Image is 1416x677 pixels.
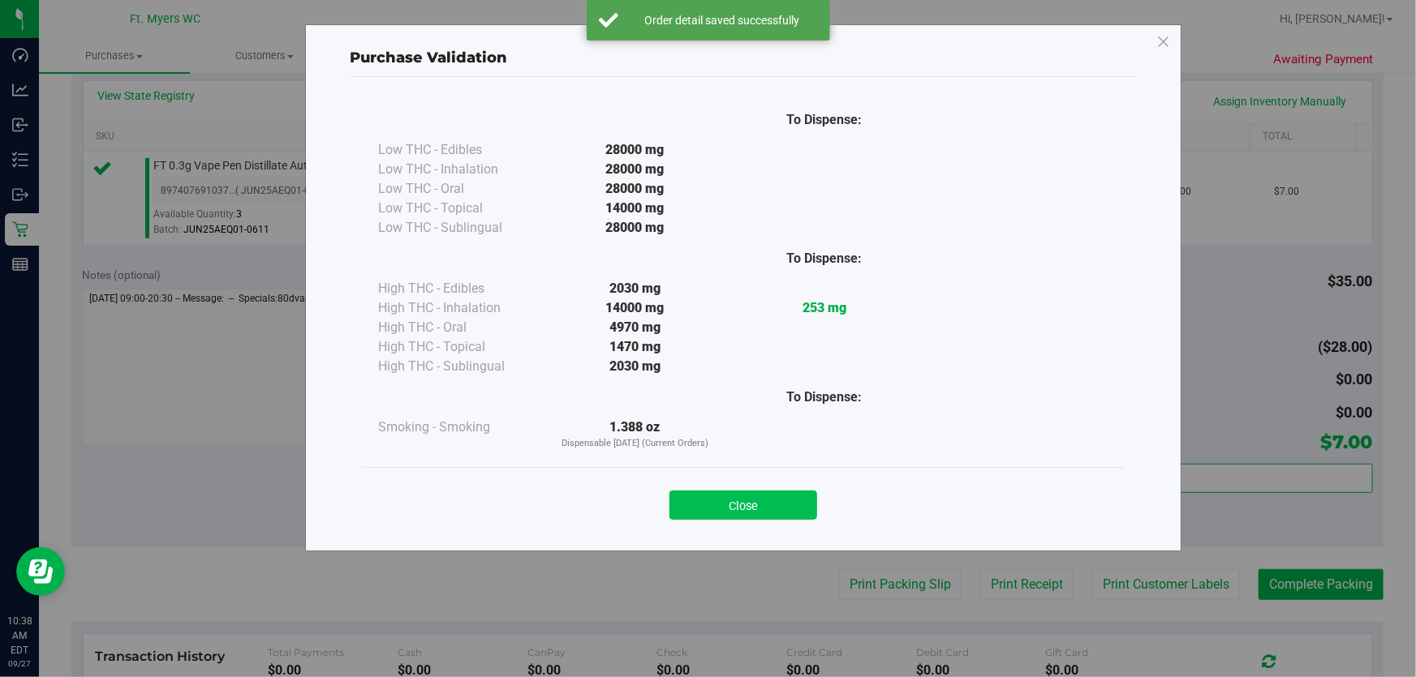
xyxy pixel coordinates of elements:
[730,388,919,407] div: To Dispense:
[378,298,540,318] div: High THC - Inhalation
[540,199,730,218] div: 14000 mg
[378,160,540,179] div: Low THC - Inhalation
[378,179,540,199] div: Low THC - Oral
[378,418,540,437] div: Smoking - Smoking
[540,179,730,199] div: 28000 mg
[540,140,730,160] div: 28000 mg
[730,249,919,268] div: To Dispense:
[540,437,730,451] p: Dispensable [DATE] (Current Orders)
[378,318,540,337] div: High THC - Oral
[378,357,540,376] div: High THC - Sublingual
[540,160,730,179] div: 28000 mg
[378,140,540,160] div: Low THC - Edibles
[803,300,846,315] strong: 253 mg
[350,49,507,66] span: Purchase Validation
[540,218,730,238] div: 28000 mg
[16,547,65,596] iframe: Resource center
[540,318,730,337] div: 4970 mg
[378,337,540,357] div: High THC - Topical
[540,418,730,451] div: 1.388 oz
[378,218,540,238] div: Low THC - Sublingual
[627,12,818,28] div: Order detail saved successfully
[669,491,817,520] button: Close
[730,110,919,130] div: To Dispense:
[540,357,730,376] div: 2030 mg
[540,298,730,318] div: 14000 mg
[378,199,540,218] div: Low THC - Topical
[540,279,730,298] div: 2030 mg
[540,337,730,357] div: 1470 mg
[378,279,540,298] div: High THC - Edibles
